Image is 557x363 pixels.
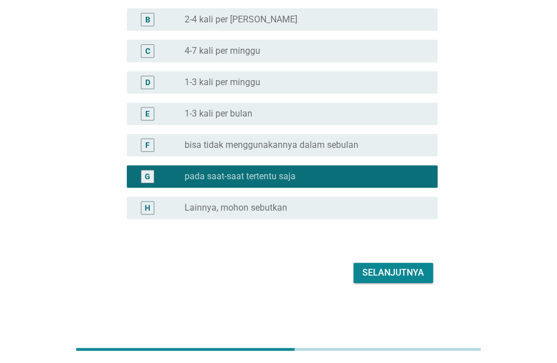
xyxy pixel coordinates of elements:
label: 4-7 kali per minggu [185,45,260,57]
label: bisa tidak menggunakannya dalam sebulan [185,139,358,151]
div: Selanjutnya [362,266,424,280]
div: G [145,170,150,182]
label: pada saat-saat tertentu saja [185,171,296,182]
div: D [145,76,150,88]
label: 1-3 kali per bulan [185,108,252,119]
label: Lainnya, mohon sebutkan [185,202,287,213]
div: E [145,108,150,119]
div: F [145,139,150,151]
div: H [145,202,150,213]
div: C [145,45,150,57]
label: 2-4 kali per [PERSON_NAME] [185,14,297,25]
button: Selanjutnya [353,263,433,283]
div: B [145,13,150,25]
label: 1-3 kali per minggu [185,77,260,88]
